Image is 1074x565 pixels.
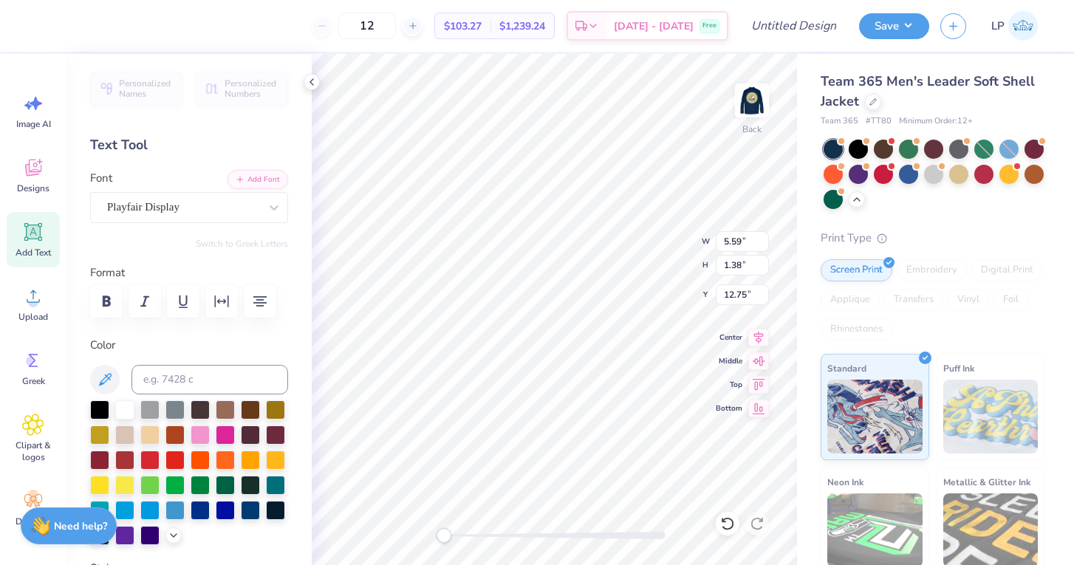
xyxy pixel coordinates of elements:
button: Personalized Names [90,72,182,106]
div: Digital Print [971,259,1043,281]
button: Personalized Numbers [196,72,288,106]
span: Team 365 [821,115,858,128]
span: Decorate [16,516,51,527]
div: Rhinestones [821,318,892,340]
div: Print Type [821,230,1044,247]
span: Image AI [16,118,51,130]
div: Back [742,123,762,136]
span: [DATE] - [DATE] [614,18,694,34]
label: Font [90,170,112,187]
span: LP [991,18,1005,35]
span: Middle [716,355,742,367]
span: Add Text [16,247,51,258]
label: Color [90,337,288,354]
span: Upload [18,311,48,323]
img: Standard [827,380,923,453]
div: Text Tool [90,135,288,155]
a: LP [985,11,1044,41]
span: Team 365 Men's Leader Soft Shell Jacket [821,72,1035,110]
input: – – [338,13,396,39]
span: $103.27 [444,18,482,34]
div: Embroidery [897,259,967,281]
span: Center [716,332,742,343]
div: Accessibility label [437,528,451,543]
div: Foil [993,289,1028,311]
input: Untitled Design [739,11,848,41]
img: Lila Parker [1008,11,1038,41]
div: Screen Print [821,259,892,281]
span: Clipart & logos [9,439,58,463]
span: Standard [827,360,866,376]
span: Metallic & Glitter Ink [943,474,1030,490]
span: Designs [17,182,49,194]
button: Switch to Greek Letters [196,238,288,250]
label: Format [90,264,288,281]
button: Add Font [228,170,288,189]
div: Vinyl [948,289,989,311]
span: Puff Ink [943,360,974,376]
span: Free [702,21,716,31]
div: Transfers [884,289,943,311]
span: $1,239.24 [499,18,545,34]
div: Applique [821,289,880,311]
span: Personalized Names [119,78,174,99]
img: Puff Ink [943,380,1039,453]
strong: Need help? [54,519,107,533]
span: Minimum Order: 12 + [899,115,973,128]
input: e.g. 7428 c [131,365,288,394]
span: Greek [22,375,45,387]
span: Personalized Numbers [225,78,279,99]
span: # TT80 [866,115,892,128]
button: Save [859,13,929,39]
span: Bottom [716,403,742,414]
span: Top [716,379,742,391]
img: Back [737,86,767,115]
span: Neon Ink [827,474,863,490]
